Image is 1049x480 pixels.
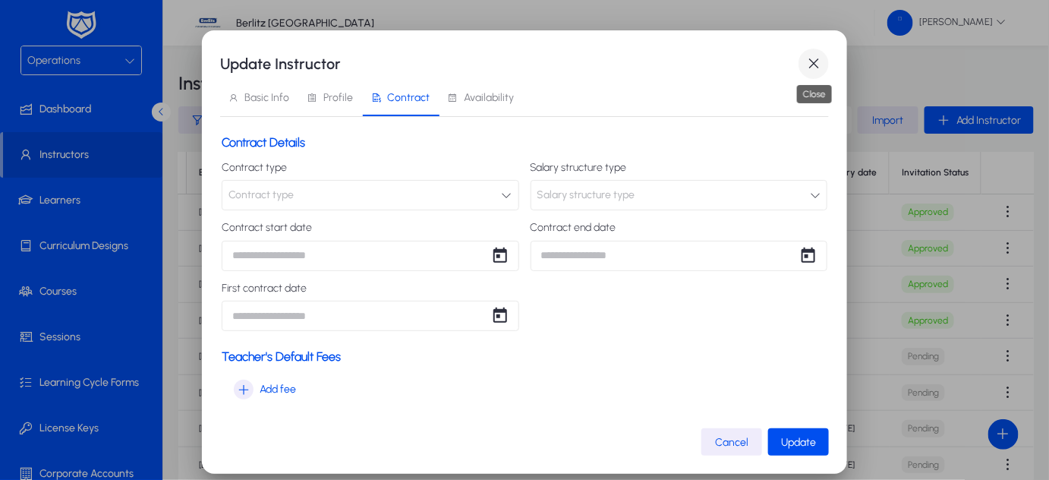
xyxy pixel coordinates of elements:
button: Update [768,428,829,456]
span: Add fee [260,381,296,399]
div: Domain Overview [58,90,136,99]
button: Open calendar [793,241,824,271]
div: Keywords by Traffic [168,90,256,99]
h1: Update Instructor [220,52,799,76]
button: Cancel [701,428,762,456]
label: Contract end date [531,222,828,234]
div: v 4.0.25 [43,24,74,36]
span: Cancel [715,436,748,449]
button: Open calendar [485,301,515,331]
span: Update [781,436,816,449]
label: Contract type [222,162,519,174]
span: Contract type [228,180,294,210]
img: logo_orange.svg [24,24,36,36]
div: Domain: [DOMAIN_NAME] [39,39,167,52]
button: Add fee [222,376,308,403]
span: Availability [464,93,514,103]
button: Open calendar [485,241,515,271]
img: tab_domain_overview_orange.svg [41,88,53,100]
img: website_grey.svg [24,39,36,52]
span: Salary structure type [537,180,635,210]
img: tab_keywords_by_traffic_grey.svg [151,88,163,100]
h2: Teacher's Default Fees [222,349,341,364]
label: Contract start date [222,222,519,234]
label: Salary structure type [531,162,828,174]
span: Contract [387,93,430,103]
span: Basic Info [244,93,289,103]
label: First contract date [222,283,519,295]
span: Profile [323,93,353,103]
h2: Contract Details [222,135,827,150]
div: Close [797,85,832,103]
